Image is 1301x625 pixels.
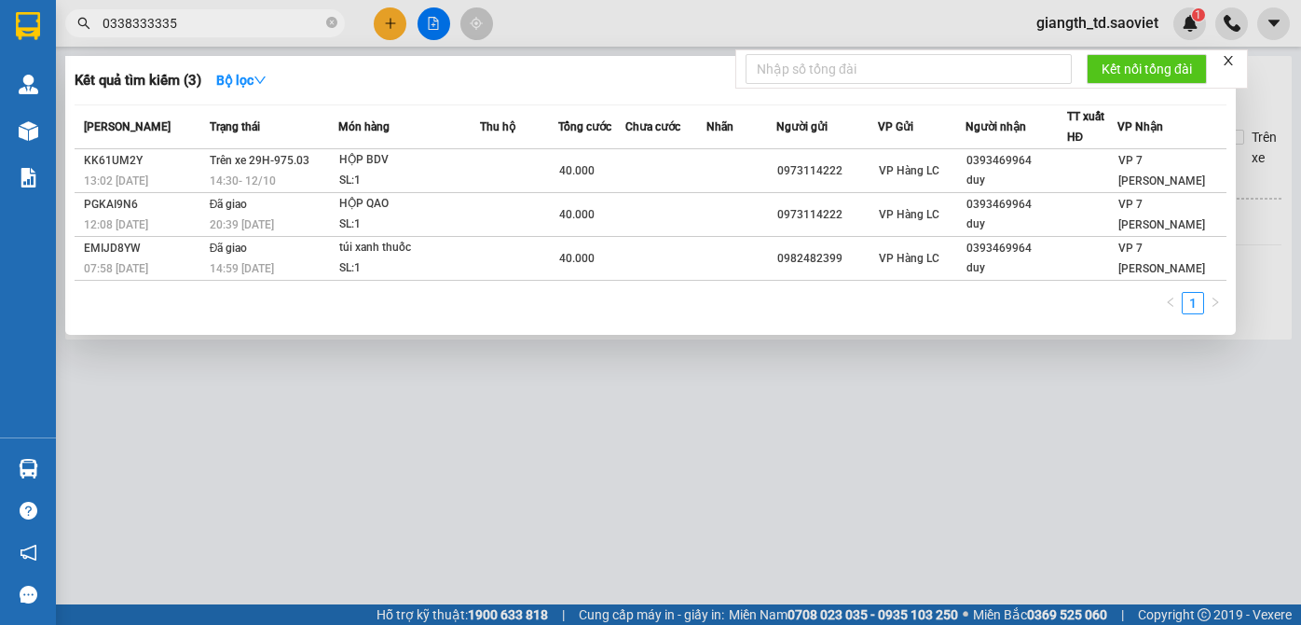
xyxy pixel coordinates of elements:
span: VP Hàng LC [879,252,939,265]
div: EMIJD8YW [84,239,204,258]
div: 0973114222 [777,161,877,181]
span: Kết nối tổng đài [1102,59,1192,79]
div: PGKAI9N6 [84,195,204,215]
div: SL: 1 [339,215,479,235]
div: duy [966,215,1066,234]
span: VP Gửi [878,120,913,133]
span: close-circle [326,17,337,28]
span: Trạng thái [210,120,260,133]
input: Tìm tên, số ĐT hoặc mã đơn [103,13,322,34]
span: Món hàng [338,120,390,133]
li: Next Page [1204,292,1226,314]
span: close-circle [326,15,337,33]
span: search [77,17,90,30]
span: Người nhận [965,120,1026,133]
span: VP 7 [PERSON_NAME] [1118,242,1205,275]
div: duy [966,171,1066,190]
span: VP Hàng LC [879,164,939,177]
img: warehouse-icon [19,459,38,479]
div: 0393469964 [966,195,1066,215]
input: Nhập số tổng đài [746,54,1072,84]
div: 0973114222 [777,205,877,225]
strong: Bộ lọc [216,73,267,88]
span: VP Nhận [1117,120,1163,133]
button: Bộ lọcdown [201,65,281,95]
div: HỘP QAO [339,194,479,215]
span: Chưa cước [625,120,680,133]
span: 12:08 [DATE] [84,218,148,231]
span: [PERSON_NAME] [84,120,171,133]
span: VP 7 [PERSON_NAME] [1118,154,1205,187]
a: 1 [1183,293,1203,313]
span: Thu hộ [480,120,515,133]
span: question-circle [20,502,37,520]
span: 20:39 [DATE] [210,218,274,231]
div: 0982482399 [777,249,877,269]
span: Tổng cước [558,120,611,133]
div: KK61UM2Y [84,151,204,171]
span: Nhãn [706,120,733,133]
div: SL: 1 [339,171,479,191]
span: Trên xe 29H-975.03 [210,154,309,167]
img: logo-vxr [16,12,40,40]
img: solution-icon [19,168,38,187]
span: 40.000 [559,208,595,221]
button: left [1159,292,1182,314]
span: notification [20,544,37,562]
span: 40.000 [559,252,595,265]
span: 13:02 [DATE] [84,174,148,187]
li: 1 [1182,292,1204,314]
span: 40.000 [559,164,595,177]
span: down [253,74,267,87]
div: SL: 1 [339,258,479,279]
span: 14:59 [DATE] [210,262,274,275]
span: close [1222,54,1235,67]
span: VP Hàng LC [879,208,939,221]
span: VP 7 [PERSON_NAME] [1118,198,1205,231]
span: right [1210,297,1221,308]
span: 07:58 [DATE] [84,262,148,275]
div: duy [966,258,1066,278]
span: Người gửi [776,120,828,133]
div: túi xanh thuốc [339,238,479,258]
img: warehouse-icon [19,75,38,94]
div: 0393469964 [966,151,1066,171]
div: HỘP BDV [339,150,479,171]
div: 0393469964 [966,239,1066,258]
span: 14:30 - 12/10 [210,174,276,187]
h3: Kết quả tìm kiếm ( 3 ) [75,71,201,90]
li: Previous Page [1159,292,1182,314]
span: left [1165,297,1176,308]
button: right [1204,292,1226,314]
button: Kết nối tổng đài [1087,54,1207,84]
span: TT xuất HĐ [1067,110,1104,144]
span: message [20,586,37,604]
span: Đã giao [210,242,248,255]
span: Đã giao [210,198,248,211]
img: warehouse-icon [19,121,38,141]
